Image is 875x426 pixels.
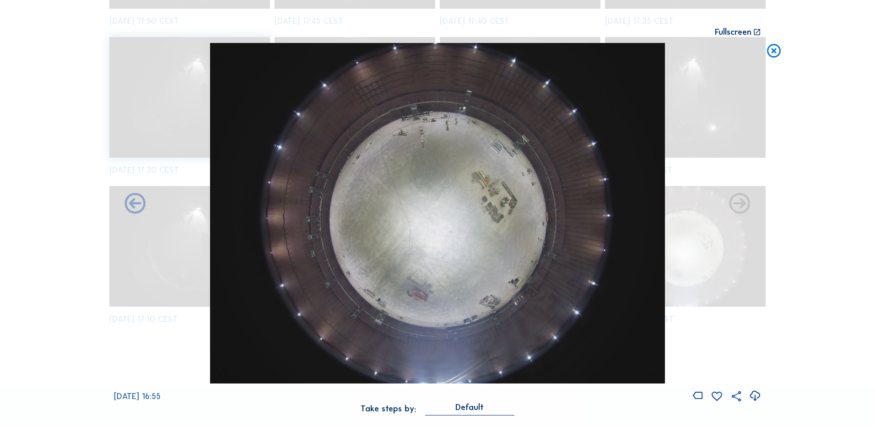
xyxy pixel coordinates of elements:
div: Take steps by: [361,405,416,413]
i: Back [727,192,752,217]
img: Image [210,43,665,384]
div: Default [425,403,514,415]
i: Forward [123,192,148,217]
div: Fullscreen [715,28,751,37]
span: [DATE] 16:55 [114,391,161,401]
div: Default [455,403,484,411]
